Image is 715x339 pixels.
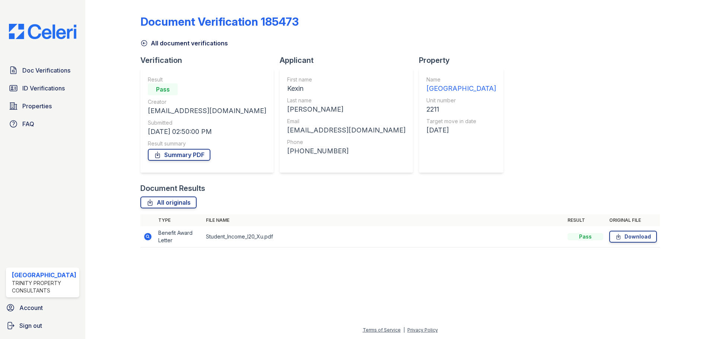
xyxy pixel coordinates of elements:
[426,118,496,125] div: Target move in date
[22,84,65,93] span: ID Verifications
[148,106,266,116] div: [EMAIL_ADDRESS][DOMAIN_NAME]
[148,83,178,95] div: Pass
[148,127,266,137] div: [DATE] 02:50:00 PM
[426,83,496,94] div: [GEOGRAPHIC_DATA]
[155,226,203,247] td: Benefit Award Letter
[19,303,43,312] span: Account
[287,83,406,94] div: Kexin
[287,125,406,135] div: [EMAIL_ADDRESS][DOMAIN_NAME]
[419,55,509,65] div: Property
[6,63,79,78] a: Doc Verifications
[22,102,52,111] span: Properties
[426,104,496,115] div: 2211
[148,140,266,147] div: Result summary
[363,327,401,333] a: Terms of Service
[606,214,660,226] th: Original file
[22,119,34,128] span: FAQ
[3,318,82,333] a: Sign out
[6,99,79,113] a: Properties
[148,149,210,161] a: Summary PDF
[12,279,76,294] div: Trinity Property Consultants
[155,214,203,226] th: Type
[12,271,76,279] div: [GEOGRAPHIC_DATA]
[203,226,565,247] td: Student_Income_I20_Xu.pdf
[287,146,406,156] div: [PHONE_NUMBER]
[287,104,406,115] div: [PERSON_NAME]
[148,119,266,127] div: Submitted
[568,233,603,240] div: Pass
[287,76,406,83] div: First name
[140,183,205,194] div: Document Results
[6,116,79,131] a: FAQ
[426,76,496,83] div: Name
[3,24,82,39] img: CE_Logo_Blue-a8612792a0a2168367f1c8372b55b34899dd931a85d93a1a3d3e32e68fde9ad4.png
[148,76,266,83] div: Result
[565,214,606,226] th: Result
[140,39,228,48] a: All document verifications
[287,138,406,146] div: Phone
[609,231,657,243] a: Download
[140,15,299,28] div: Document Verification 185473
[140,55,280,65] div: Verification
[684,309,708,332] iframe: chat widget
[22,66,70,75] span: Doc Verifications
[426,97,496,104] div: Unit number
[280,55,419,65] div: Applicant
[140,196,197,208] a: All originals
[407,327,438,333] a: Privacy Policy
[426,76,496,94] a: Name [GEOGRAPHIC_DATA]
[3,300,82,315] a: Account
[203,214,565,226] th: File name
[426,125,496,135] div: [DATE]
[19,321,42,330] span: Sign out
[403,327,405,333] div: |
[287,97,406,104] div: Last name
[148,98,266,106] div: Creator
[6,81,79,96] a: ID Verifications
[287,118,406,125] div: Email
